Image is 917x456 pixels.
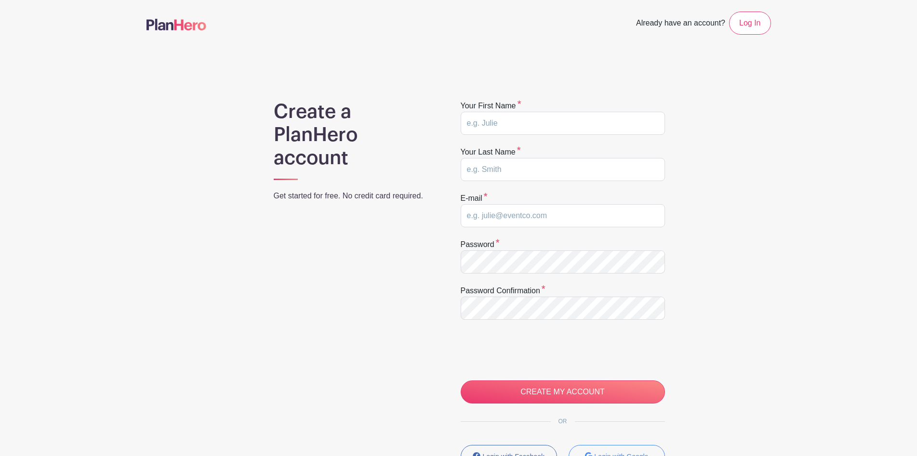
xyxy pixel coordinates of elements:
[274,190,436,202] p: Get started for free. No credit card required.
[461,100,521,112] label: Your first name
[461,380,665,404] input: CREATE MY ACCOUNT
[146,19,206,30] img: logo-507f7623f17ff9eddc593b1ce0a138ce2505c220e1c5a4e2b4648c50719b7d32.svg
[461,239,500,250] label: Password
[461,331,607,369] iframe: reCAPTCHA
[461,204,665,227] input: e.g. julie@eventco.com
[729,12,771,35] a: Log In
[461,112,665,135] input: e.g. Julie
[636,13,725,35] span: Already have an account?
[461,146,521,158] label: Your last name
[461,193,488,204] label: E-mail
[461,285,545,297] label: Password confirmation
[551,418,575,425] span: OR
[274,100,436,169] h1: Create a PlanHero account
[461,158,665,181] input: e.g. Smith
